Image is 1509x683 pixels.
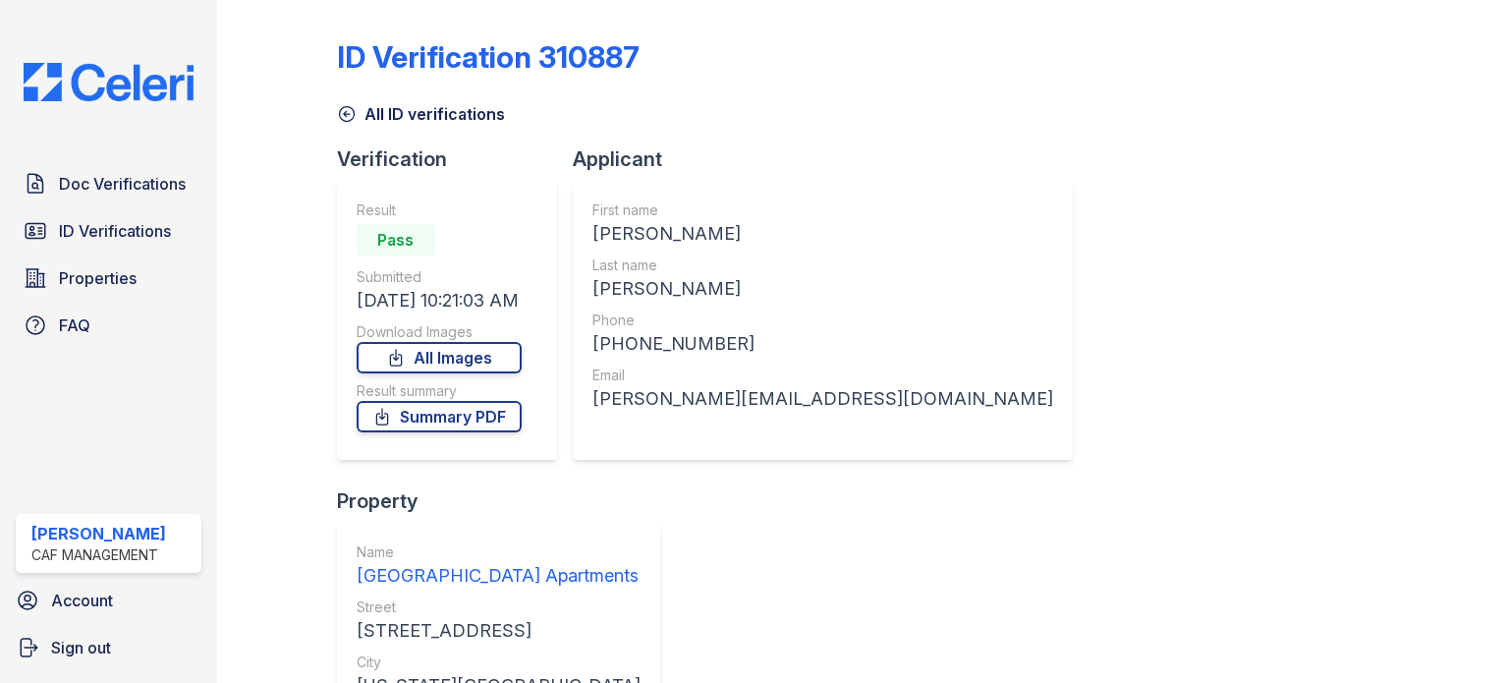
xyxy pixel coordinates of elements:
[357,598,641,617] div: Street
[592,275,1053,303] div: [PERSON_NAME]
[357,381,522,401] div: Result summary
[59,266,137,290] span: Properties
[51,589,113,612] span: Account
[16,306,201,345] a: FAQ
[8,581,209,620] a: Account
[16,164,201,203] a: Doc Verifications
[357,200,522,220] div: Result
[337,102,505,126] a: All ID verifications
[337,145,573,173] div: Verification
[337,487,676,515] div: Property
[59,172,186,196] span: Doc Verifications
[357,542,641,562] div: Name
[31,545,166,565] div: CAF Management
[592,330,1053,358] div: [PHONE_NUMBER]
[8,63,209,101] img: CE_Logo_Blue-a8612792a0a2168367f1c8372b55b34899dd931a85d93a1a3d3e32e68fde9ad4.png
[357,267,522,287] div: Submitted
[357,617,641,645] div: [STREET_ADDRESS]
[357,342,522,373] a: All Images
[357,287,522,314] div: [DATE] 10:21:03 AM
[357,562,641,590] div: [GEOGRAPHIC_DATA] Apartments
[592,220,1053,248] div: [PERSON_NAME]
[357,322,522,342] div: Download Images
[573,145,1089,173] div: Applicant
[592,200,1053,220] div: First name
[357,542,641,590] a: Name [GEOGRAPHIC_DATA] Apartments
[592,385,1053,413] div: [PERSON_NAME][EMAIL_ADDRESS][DOMAIN_NAME]
[357,224,435,256] div: Pass
[51,636,111,659] span: Sign out
[16,211,201,251] a: ID Verifications
[357,401,522,432] a: Summary PDF
[592,366,1053,385] div: Email
[16,258,201,298] a: Properties
[592,311,1053,330] div: Phone
[31,522,166,545] div: [PERSON_NAME]
[59,219,171,243] span: ID Verifications
[337,39,640,75] div: ID Verification 310887
[8,628,209,667] a: Sign out
[357,653,641,672] div: City
[592,256,1053,275] div: Last name
[59,313,90,337] span: FAQ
